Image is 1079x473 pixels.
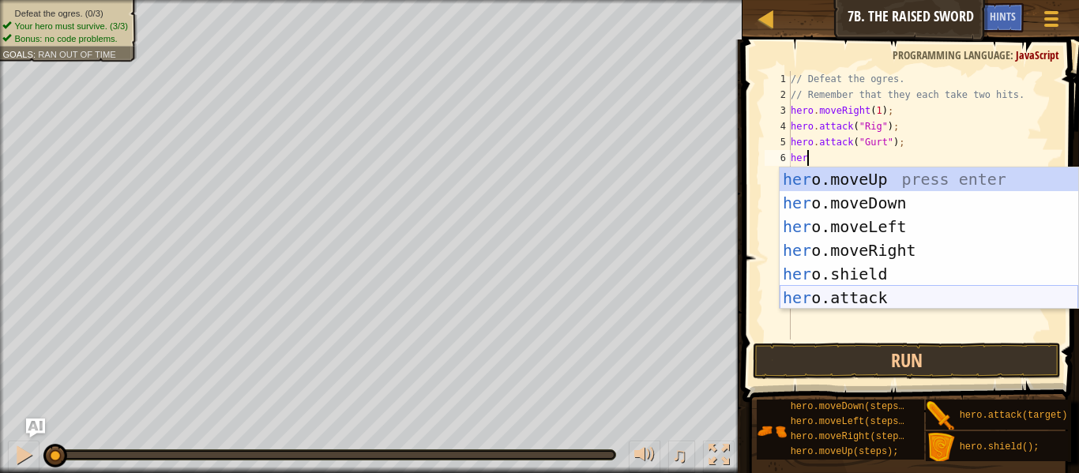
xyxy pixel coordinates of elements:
[791,416,910,427] span: hero.moveLeft(steps);
[703,441,735,473] button: Toggle fullscreen
[765,87,791,103] div: 2
[990,9,1016,24] span: Hints
[26,419,45,437] button: Ask AI
[765,166,791,182] div: 7
[1016,47,1059,62] span: JavaScript
[947,9,974,24] span: Ask AI
[33,49,38,59] span: :
[791,431,915,442] span: hero.moveRight(steps);
[791,401,910,412] span: hero.moveDown(steps);
[1010,47,1016,62] span: :
[765,118,791,134] div: 4
[960,441,1040,452] span: hero.shield();
[1032,3,1071,40] button: Show game menu
[765,103,791,118] div: 3
[668,441,695,473] button: ♫
[757,416,787,446] img: portrait.png
[753,343,1061,379] button: Run
[939,3,982,32] button: Ask AI
[15,8,103,18] span: Defeat the ogres. (0/3)
[791,446,899,457] span: hero.moveUp(steps);
[765,134,791,150] div: 5
[960,410,1073,421] span: hero.attack(target);
[926,433,956,463] img: portrait.png
[38,49,116,59] span: Ran out of time
[15,33,118,43] span: Bonus: no code problems.
[629,441,660,473] button: Adjust volume
[2,32,128,45] li: Bonus: no code problems.
[15,21,128,31] span: Your hero must survive. (3/3)
[8,441,39,473] button: Ctrl + P: Pause
[671,443,687,467] span: ♫
[2,49,33,59] span: Goals
[926,401,956,431] img: portrait.png
[2,20,128,32] li: Your hero must survive.
[893,47,1010,62] span: Programming language
[765,150,791,166] div: 6
[2,7,128,20] li: Defeat the ogres.
[765,71,791,87] div: 1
